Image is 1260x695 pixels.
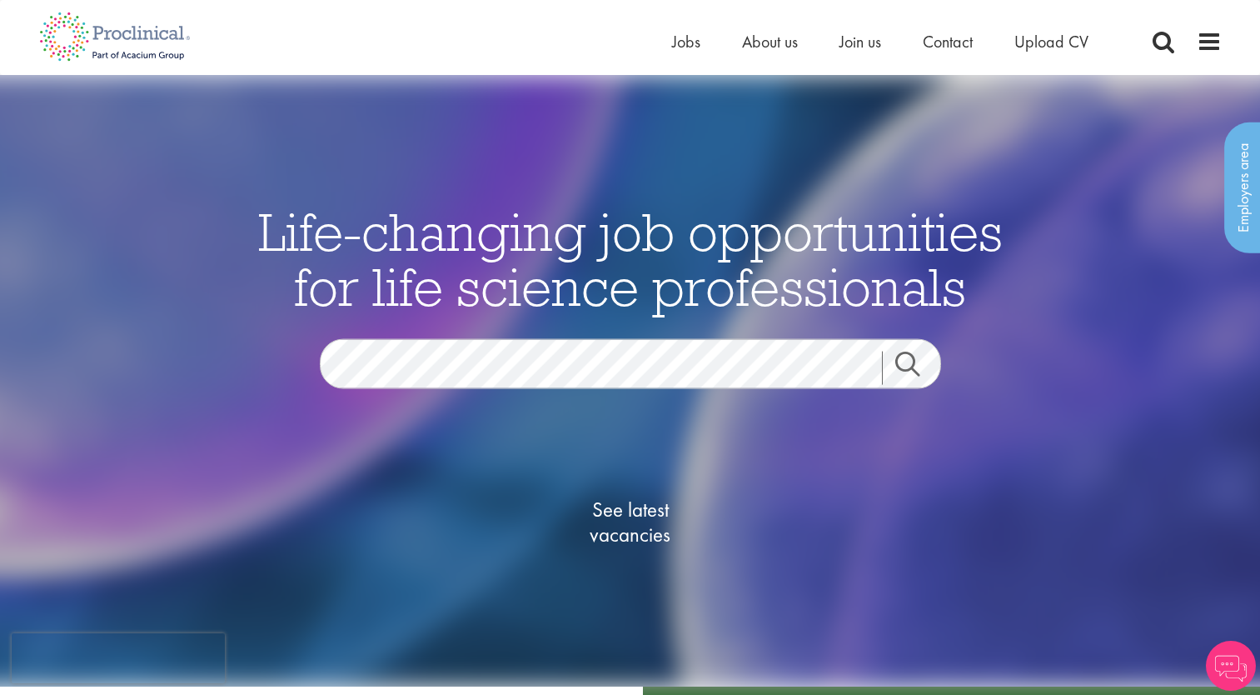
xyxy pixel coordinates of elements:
[547,430,714,613] a: See latestvacancies
[258,197,1003,319] span: Life-changing job opportunities for life science professionals
[1206,641,1256,691] img: Chatbot
[12,633,225,683] iframe: reCAPTCHA
[839,31,881,52] a: Join us
[923,31,973,52] a: Contact
[882,351,954,384] a: Job search submit button
[742,31,798,52] a: About us
[547,497,714,547] span: See latest vacancies
[672,31,700,52] a: Jobs
[1014,31,1088,52] a: Upload CV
